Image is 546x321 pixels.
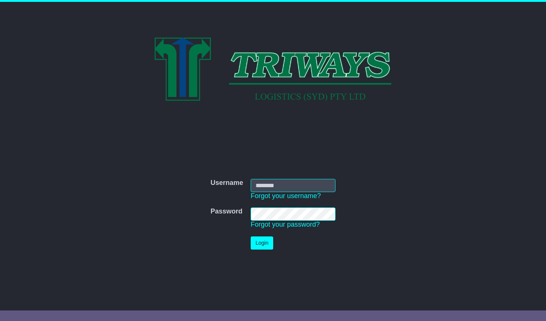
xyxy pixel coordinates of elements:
a: Forgot your username? [251,192,321,200]
a: Forgot your password? [251,221,320,228]
button: Login [251,236,273,250]
img: Triways Logistics SYD PTY LTD [155,38,391,101]
label: Password [211,207,242,216]
label: Username [211,179,243,187]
